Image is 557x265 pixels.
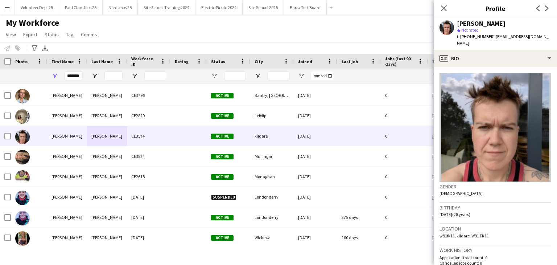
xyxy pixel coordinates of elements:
button: Open Filter Menu [432,73,439,79]
span: View [6,31,16,38]
div: [DATE] [294,146,337,166]
span: Joined [298,59,312,64]
div: Wicklow [250,228,294,248]
span: Active [211,113,234,119]
p: Applications total count: 0 [440,255,551,260]
div: [PERSON_NAME] [87,106,127,126]
span: Tag [66,31,74,38]
button: Open Filter Menu [211,73,218,79]
div: CE3574 [127,126,170,146]
img: Rebecca Mullen [15,231,30,246]
div: 0 [381,167,428,187]
h3: Location [440,225,551,232]
div: [PERSON_NAME] [47,167,87,187]
div: Mullingar [250,146,294,166]
button: Open Filter Menu [131,73,138,79]
app-action-btn: Export XLSX [41,44,49,53]
div: [PERSON_NAME] [47,228,87,248]
div: [DATE] [294,187,337,207]
div: CE3874 [127,146,170,166]
button: Open Filter Menu [51,73,58,79]
div: Londonderry [250,187,294,207]
div: [PERSON_NAME] [47,106,87,126]
a: Export [20,30,40,39]
div: [PERSON_NAME] [457,20,506,27]
img: Rebecca Harrington [15,89,30,103]
span: Jobs (last 90 days) [385,56,415,67]
span: Active [211,235,234,241]
div: Bio [434,50,557,67]
span: First Name [51,59,74,64]
img: Rebecca Kenny [15,130,30,144]
div: Bantry, [GEOGRAPHIC_DATA] [250,85,294,105]
div: Leixlip [250,106,294,126]
div: CE2618 [127,167,170,187]
span: Export [23,31,37,38]
div: [DATE] [127,228,170,248]
span: [DATE] (28 years) [440,212,470,217]
span: Active [211,154,234,159]
input: Status Filter Input [224,72,246,80]
button: Electric Picnic 2024 [195,0,243,15]
h3: Profile [434,4,557,13]
div: [DATE] [127,207,170,227]
div: [DATE] [294,228,337,248]
span: [DEMOGRAPHIC_DATA] [440,191,483,196]
div: [DATE] [294,85,337,105]
img: Rebecca Maguire [15,150,30,164]
span: Active [211,93,234,98]
input: Last Name Filter Input [104,72,123,80]
div: Londonderry [250,207,294,227]
a: Tag [63,30,77,39]
div: [PERSON_NAME] [87,146,127,166]
span: Last Name [91,59,113,64]
button: Open Filter Menu [255,73,261,79]
div: [PERSON_NAME] [87,85,127,105]
img: Rebecca Kelly [15,109,30,124]
button: Nord Jobs 25 [103,0,138,15]
div: [PERSON_NAME] [87,207,127,227]
button: Barra Test Board [284,0,327,15]
div: kildare [250,126,294,146]
button: Open Filter Menu [298,73,305,79]
div: CE2829 [127,106,170,126]
div: [PERSON_NAME] [47,187,87,207]
div: [PERSON_NAME] [47,207,87,227]
span: Email [432,59,444,64]
div: 375 days [337,207,381,227]
input: Joined Filter Input [311,72,333,80]
span: Not rated [461,27,479,33]
button: Volunteer Dept 25 [15,0,59,15]
span: Last job [342,59,358,64]
span: My Workforce [6,17,59,28]
div: [PERSON_NAME] [87,187,127,207]
h3: Gender [440,183,551,190]
input: Workforce ID Filter Input [144,72,166,80]
span: Status [211,59,225,64]
span: t. [PHONE_NUMBER] [457,34,495,39]
span: Active [211,215,234,220]
app-action-btn: Advanced filters [30,44,39,53]
span: w91fk11, kildare, W91 FK11 [440,233,489,238]
img: Crew avatar or photo [440,73,551,182]
div: [PERSON_NAME] [47,126,87,146]
span: Active [211,134,234,139]
span: Rating [175,59,189,64]
div: [PERSON_NAME] [87,167,127,187]
div: 0 [381,146,428,166]
div: 0 [381,207,428,227]
button: Open Filter Menu [91,73,98,79]
span: Suspended [211,195,236,200]
span: City [255,59,263,64]
a: View [3,30,19,39]
img: Rebecca Mulhern [15,191,30,205]
div: [PERSON_NAME] [87,126,127,146]
div: [PERSON_NAME] [87,228,127,248]
h3: Birthday [440,204,551,211]
div: [PERSON_NAME] [47,85,87,105]
div: 100 days [337,228,381,248]
div: 0 [381,187,428,207]
div: [DATE] [127,187,170,207]
a: Comms [78,30,100,39]
input: City Filter Input [268,72,289,80]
